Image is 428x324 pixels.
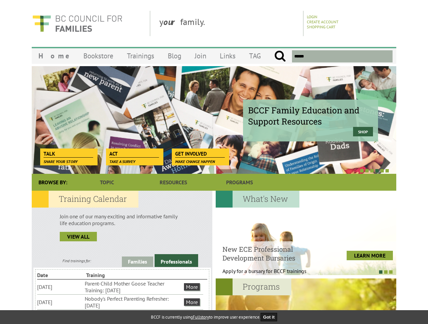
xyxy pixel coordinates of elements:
h2: What's New [216,191,299,208]
a: view all [60,232,97,241]
a: Talk Share your story [40,148,97,158]
button: Got it [261,313,277,321]
span: Make change happen [175,159,215,164]
li: [DATE] [37,298,83,306]
span: Act [109,150,159,158]
h4: New ECE Professional Development Bursaries [222,245,323,262]
p: Join one of our many exciting and informative family life education programs. [60,213,184,226]
strong: our [163,16,180,27]
a: Bookstore [77,48,120,64]
a: Resources [140,174,206,191]
div: Browse By: [32,174,74,191]
span: Talk [44,150,93,158]
a: Families [122,256,153,267]
div: Find trainings for: [32,258,122,263]
span: Share your story [44,159,78,164]
a: Blog [161,48,188,64]
span: BCCF Family Education and Support Resources [248,105,373,127]
h2: Training Calendar [32,191,138,208]
p: Apply for a bursary for BCCF trainings West... [222,268,323,281]
a: Fullstory [193,314,209,320]
a: More [184,283,200,291]
a: Trainings [120,48,161,64]
li: [DATE] [37,283,83,291]
h2: Programs [216,278,291,295]
a: Programs [207,174,273,191]
a: TAG [242,48,268,64]
img: BC Council for FAMILIES [32,11,123,36]
li: Parent-Child Mother Goose Teacher Training: [DATE] [85,279,183,294]
li: Nobody's Perfect Parenting Refresher: [DATE] [85,295,183,309]
a: Create Account [307,19,339,24]
a: Home [32,48,77,64]
input: Submit [274,50,286,62]
a: LEARN MORE [347,251,393,260]
a: Links [213,48,242,64]
a: More [184,298,200,306]
a: Login [307,14,317,19]
a: Act Take a survey [106,148,162,158]
a: Topic [74,174,140,191]
span: Take a survey [109,159,135,164]
a: Shopping Cart [307,24,336,29]
span: Get Involved [175,150,225,158]
li: Training [86,271,134,279]
a: Professionals [155,254,198,267]
a: Join [188,48,213,64]
li: Date [37,271,85,279]
div: y family. [154,11,303,36]
a: Get Involved Make change happen [172,148,228,158]
a: Shop [353,127,373,136]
